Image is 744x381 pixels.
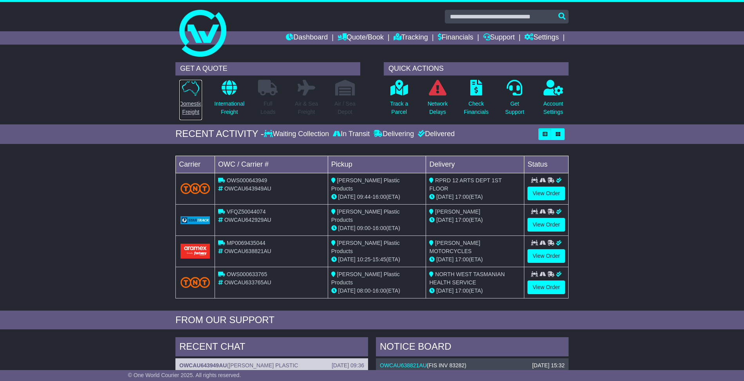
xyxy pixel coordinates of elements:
p: Track a Parcel [390,100,408,116]
a: View Order [527,280,565,294]
a: Quote/Book [338,31,384,45]
a: GetSupport [505,79,525,120]
p: Full Loads [258,100,278,116]
p: Account Settings [544,100,563,116]
span: [PERSON_NAME] MOTORCYCLES [429,240,480,254]
td: Delivery [426,156,524,173]
div: (ETA) [429,255,521,264]
a: Dashboard [286,31,328,45]
span: 15:45 [372,256,386,262]
div: - (ETA) [331,224,423,232]
img: Aramex.png [181,244,210,258]
div: In Transit [331,130,372,138]
div: - (ETA) [331,255,423,264]
div: (ETA) [429,287,521,295]
span: 16:00 [372,225,386,231]
a: Financials [438,31,473,45]
span: OWS000633765 [227,271,267,277]
div: ( ) [179,362,364,376]
span: [DATE] [436,256,453,262]
p: Network Delays [428,100,448,116]
span: 16:00 [372,288,386,294]
span: [DATE] [436,194,453,200]
span: [DATE] [338,256,356,262]
span: [PERSON_NAME] Plastic Products [331,177,400,192]
span: OWS000643949 [227,177,267,183]
div: RECENT ACTIVITY - [175,128,264,140]
span: 09:00 [357,225,371,231]
p: Air / Sea Depot [334,100,356,116]
a: CheckFinancials [464,79,489,120]
p: Domestic Freight [179,100,202,116]
span: VFQZ50044074 [227,208,266,215]
span: 16:00 [372,194,386,200]
span: MP0069435044 [227,240,265,246]
span: FIS INV 83282 [429,362,465,368]
div: [DATE] 15:32 [532,362,565,369]
div: (ETA) [429,216,521,224]
a: OWCAU643949AU [179,362,227,368]
img: TNT_Domestic.png [181,183,210,194]
span: [PERSON_NAME] Plastic Products [331,208,400,223]
span: 09:44 [357,194,371,200]
span: 10:25 [357,256,371,262]
div: Delivered [416,130,455,138]
span: OWCAU642929AU [224,217,271,223]
td: OWC / Carrier # [215,156,328,173]
p: Check Financials [464,100,489,116]
span: © One World Courier 2025. All rights reserved. [128,372,241,378]
p: Air & Sea Freight [295,100,318,116]
span: [DATE] [338,194,356,200]
span: NORTH WEST TASMANIAN HEALTH SERVICE [429,271,505,286]
div: QUICK ACTIONS [384,62,569,75]
div: FROM OUR SUPPORT [175,315,569,326]
a: View Order [527,249,565,263]
span: OWCAU638821AU [224,248,271,254]
div: - (ETA) [331,287,423,295]
span: 17:00 [455,256,469,262]
span: 17:00 [455,194,469,200]
span: [DATE] [338,225,356,231]
a: View Order [527,218,565,232]
span: [DATE] [338,288,356,294]
a: InternationalFreight [214,79,245,120]
p: International Freight [214,100,244,116]
td: Status [524,156,569,173]
div: RECENT CHAT [175,337,368,358]
a: Settings [524,31,559,45]
div: (ETA) [429,193,521,201]
p: Get Support [505,100,524,116]
a: Support [483,31,515,45]
div: GET A QUOTE [175,62,360,75]
td: Pickup [328,156,426,173]
div: - (ETA) [331,193,423,201]
img: GetCarrierServiceLogo [181,216,210,224]
span: [PERSON_NAME] Plastic Products [331,271,400,286]
span: OWCAU643949AU [224,185,271,192]
span: 17:00 [455,217,469,223]
span: RPRD 12 ARTS DEPT 1ST FLOOR [429,177,502,192]
div: Delivering [372,130,416,138]
a: NetworkDelays [427,79,448,120]
span: [DATE] [436,288,453,294]
span: [DATE] [436,217,453,223]
td: Carrier [176,156,215,173]
a: Tracking [394,31,428,45]
span: [PERSON_NAME] Plastic Products [331,240,400,254]
span: 17:00 [455,288,469,294]
a: AccountSettings [543,79,564,120]
span: [PERSON_NAME] [435,208,480,215]
div: ( ) [380,362,565,369]
div: [DATE] 09:36 [332,362,364,369]
a: DomesticFreight [179,79,202,120]
a: Track aParcel [390,79,408,120]
a: OWCAU638821AU [380,362,427,368]
span: [PERSON_NAME] PLASTIC PRODUCTS [179,362,298,375]
img: TNT_Domestic.png [181,277,210,288]
span: OWCAU633765AU [224,279,271,286]
span: 08:00 [357,288,371,294]
a: View Order [527,187,565,200]
div: Waiting Collection [264,130,331,138]
div: NOTICE BOARD [376,337,569,358]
